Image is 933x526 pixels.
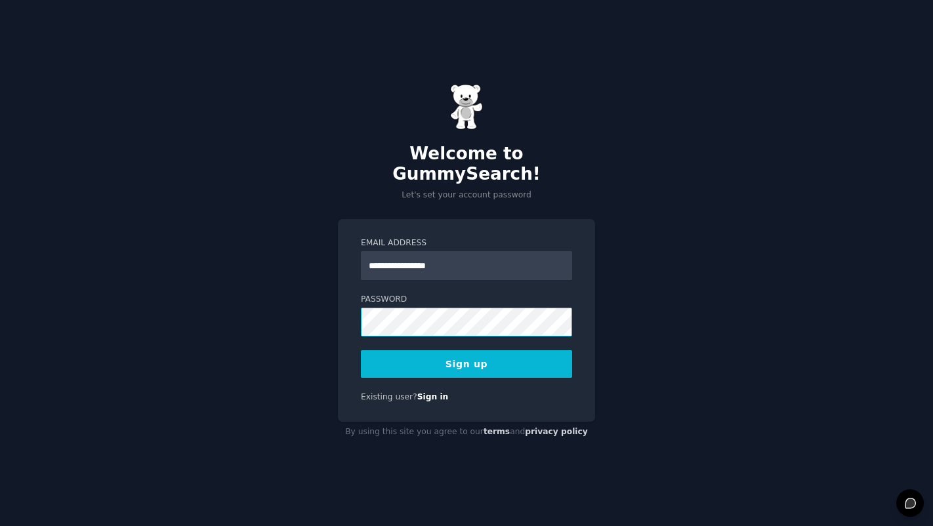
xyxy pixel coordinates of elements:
a: privacy policy [525,427,588,436]
div: By using this site you agree to our and [338,422,595,443]
span: Existing user? [361,392,417,401]
a: Sign in [417,392,449,401]
label: Password [361,294,572,306]
a: terms [484,427,510,436]
h2: Welcome to GummySearch! [338,144,595,185]
button: Sign up [361,350,572,378]
img: Gummy Bear [450,84,483,130]
p: Let's set your account password [338,190,595,201]
label: Email Address [361,237,572,249]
